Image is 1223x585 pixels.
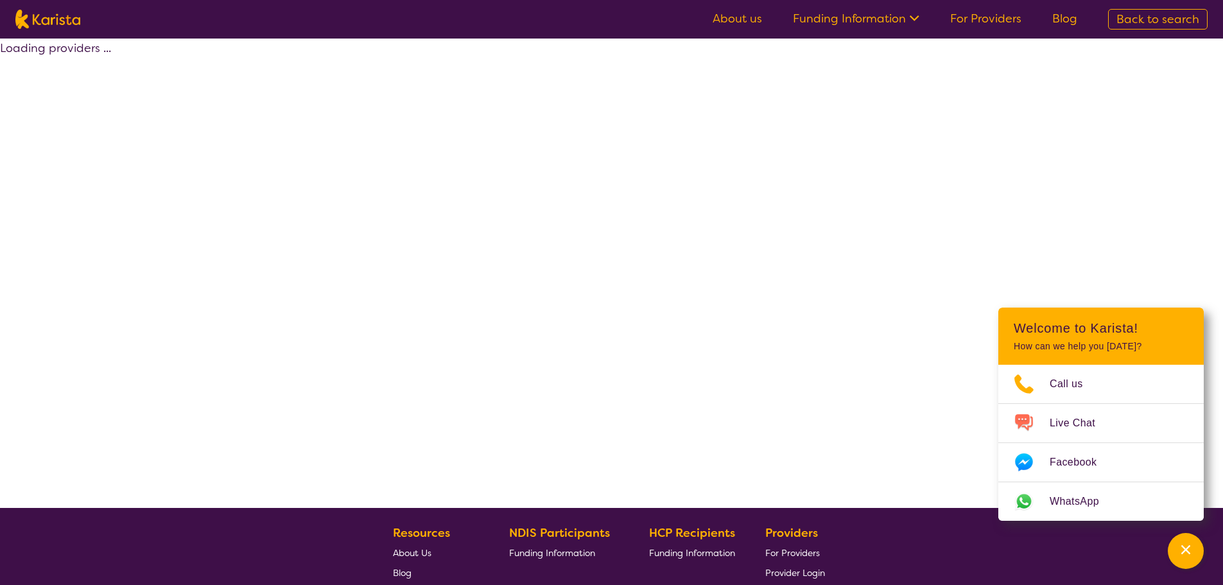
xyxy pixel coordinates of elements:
[1168,533,1204,569] button: Channel Menu
[393,547,431,559] span: About Us
[649,543,735,563] a: Funding Information
[765,525,818,541] b: Providers
[998,365,1204,521] ul: Choose channel
[950,11,1021,26] a: For Providers
[393,525,450,541] b: Resources
[649,547,735,559] span: Funding Information
[1116,12,1199,27] span: Back to search
[765,543,825,563] a: For Providers
[1050,374,1098,394] span: Call us
[1108,9,1208,30] a: Back to search
[1052,11,1077,26] a: Blog
[1050,492,1115,511] span: WhatsApp
[1014,320,1188,336] h2: Welcome to Karista!
[649,525,735,541] b: HCP Recipients
[998,308,1204,521] div: Channel Menu
[765,547,820,559] span: For Providers
[1050,453,1112,472] span: Facebook
[509,543,620,563] a: Funding Information
[998,482,1204,521] a: Web link opens in a new tab.
[15,10,80,29] img: Karista logo
[765,567,825,579] span: Provider Login
[509,525,610,541] b: NDIS Participants
[793,11,919,26] a: Funding Information
[393,543,479,563] a: About Us
[1050,414,1111,433] span: Live Chat
[509,547,595,559] span: Funding Information
[393,567,412,579] span: Blog
[713,11,762,26] a: About us
[1014,341,1188,352] p: How can we help you [DATE]?
[765,563,825,582] a: Provider Login
[393,563,479,582] a: Blog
